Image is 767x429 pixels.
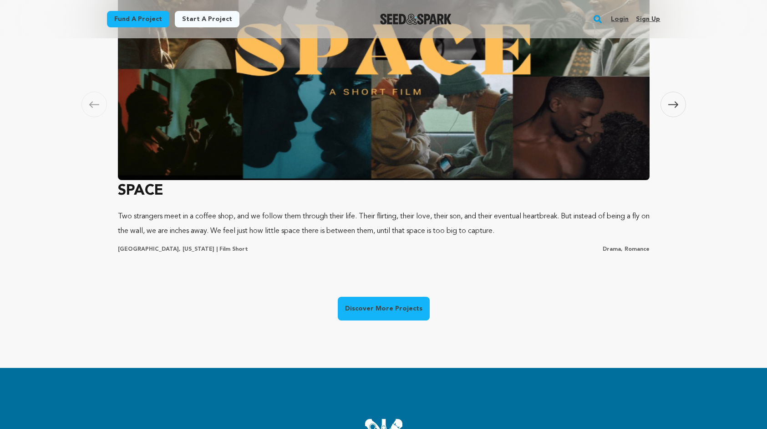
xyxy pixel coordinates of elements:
[118,209,650,238] p: Two strangers meet in a coffee shop, and we follow them through their life. Their flirting, their...
[118,247,218,252] span: [GEOGRAPHIC_DATA], [US_STATE] |
[603,246,650,253] p: Drama, Romance
[107,11,169,27] a: Fund a project
[380,14,452,25] a: Seed&Spark Homepage
[611,12,629,26] a: Login
[175,11,239,27] a: Start a project
[118,180,650,202] h3: SPACE
[380,14,452,25] img: Seed&Spark Logo Dark Mode
[219,247,248,252] span: Film Short
[636,12,660,26] a: Sign up
[338,297,430,320] a: Discover More Projects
